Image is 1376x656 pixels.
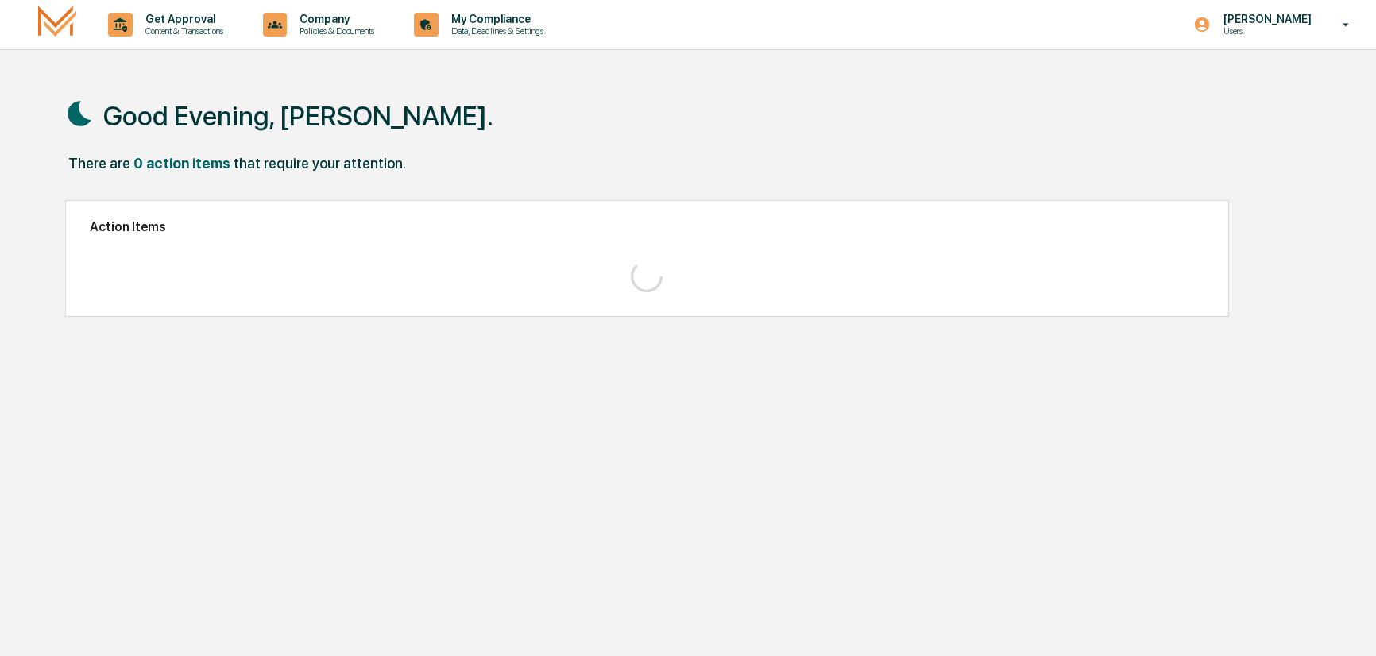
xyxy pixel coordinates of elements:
[287,25,382,37] p: Policies & Documents
[103,100,493,132] h1: Good Evening, [PERSON_NAME].
[287,13,382,25] p: Company
[439,25,551,37] p: Data, Deadlines & Settings
[38,6,76,43] img: logo
[133,25,231,37] p: Content & Transactions
[234,155,406,172] div: that require your attention.
[133,13,231,25] p: Get Approval
[90,219,1204,234] h2: Action Items
[68,155,130,172] div: There are
[1211,25,1320,37] p: Users
[1211,13,1320,25] p: [PERSON_NAME]
[133,155,230,172] div: 0 action items
[439,13,551,25] p: My Compliance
